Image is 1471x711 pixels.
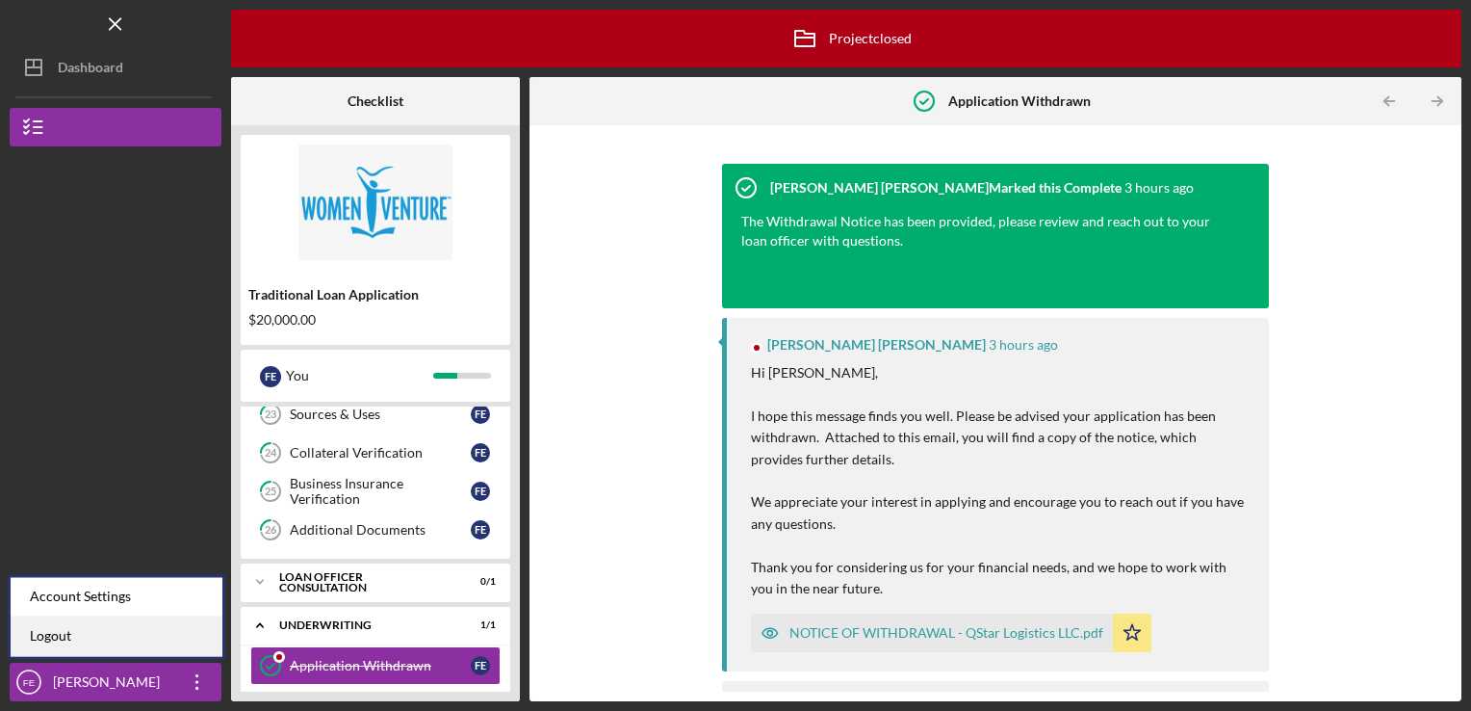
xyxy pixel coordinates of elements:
p: Hi [PERSON_NAME], [751,362,1251,383]
p: Thank you for considering us for your financial needs, and we hope to work with you in the near f... [751,557,1251,600]
div: F E [471,443,490,462]
tspan: 25 [265,486,276,498]
a: 25Business Insurance VerificationFE [250,472,501,511]
tspan: 24 [265,447,277,460]
a: 23Sources & UsesFE [250,395,501,434]
tspan: 23 [265,408,276,421]
div: Dashboard [58,48,123,92]
div: F E [260,366,281,387]
div: Sources & Uses [290,407,471,422]
a: 26Additional DocumentsFE [250,511,501,549]
div: F E [471,656,490,675]
div: Project closed [781,14,912,63]
div: NOTICE OF WITHDRAWAL - QStar Logistics LLC.pdf [789,625,1103,641]
div: Underwriting [279,619,448,631]
div: Traditional Loan Application [248,287,503,303]
div: F E [471,520,490,540]
button: FE[PERSON_NAME] [10,663,221,701]
div: Collateral Verification [290,445,471,461]
div: F E [471,482,490,501]
div: $20,000.00 [248,312,503,328]
div: [PERSON_NAME] [PERSON_NAME] Marked this Complete [770,180,1122,196]
div: 1 / 1 [461,619,496,631]
div: Account Settings [11,577,222,617]
div: You [286,359,433,392]
div: The Withdrawal Notice has been provided, please review and reach out to your loan officer with qu... [741,212,1231,250]
b: Application Withdrawn [948,93,1091,109]
button: NOTICE OF WITHDRAWAL - QStar Logistics LLC.pdf [751,614,1151,652]
text: FE [23,677,35,688]
a: Application WithdrawnFE [250,646,501,685]
div: Business Insurance Verification [290,476,471,507]
div: Loan Officer Consultation [279,571,448,593]
div: F E [471,405,490,424]
div: 0 / 1 [461,576,496,588]
time: 2025-10-07 18:11 [1124,180,1194,196]
time: 2025-10-07 18:11 [989,337,1058,353]
a: Logout [11,617,222,656]
a: 24Collateral VerificationFE [250,434,501,472]
button: Dashboard [10,48,221,87]
div: [PERSON_NAME] [48,663,173,706]
tspan: 26 [265,524,277,537]
div: [PERSON_NAME] [PERSON_NAME] [767,337,986,353]
div: Additional Documents [290,522,471,538]
p: We appreciate your interest in applying and encourage you to reach out if you have any questions. [751,491,1251,535]
b: Checklist [348,93,403,109]
p: I hope this message finds you well. Please be advised your application has been withdrawn. Attach... [751,406,1251,470]
div: Application Withdrawn [290,658,471,673]
img: Product logo [241,145,510,260]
